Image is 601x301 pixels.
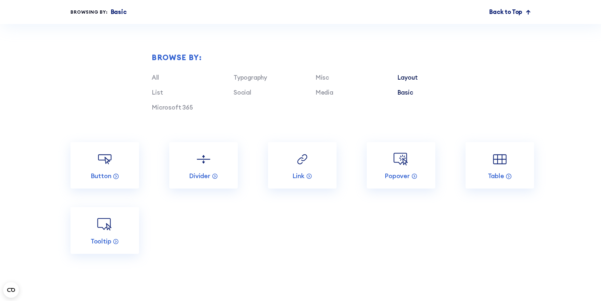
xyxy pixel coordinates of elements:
a: Back to Top [489,7,530,17]
a: Misc [315,73,329,81]
a: Microsoft 365 [152,103,193,111]
p: Basic [111,7,127,17]
a: All [152,73,159,81]
a: Basic [397,88,413,96]
div: Browsing by: [70,9,108,16]
button: Open CMP widget [3,282,19,298]
div: Browse by: [152,54,479,61]
a: Social [234,88,251,96]
a: Media [315,88,333,96]
p: Back to Top [489,7,522,17]
a: List [152,88,163,96]
a: Typography [234,73,267,81]
iframe: Chat Widget [569,270,601,301]
a: Layout [397,73,418,81]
